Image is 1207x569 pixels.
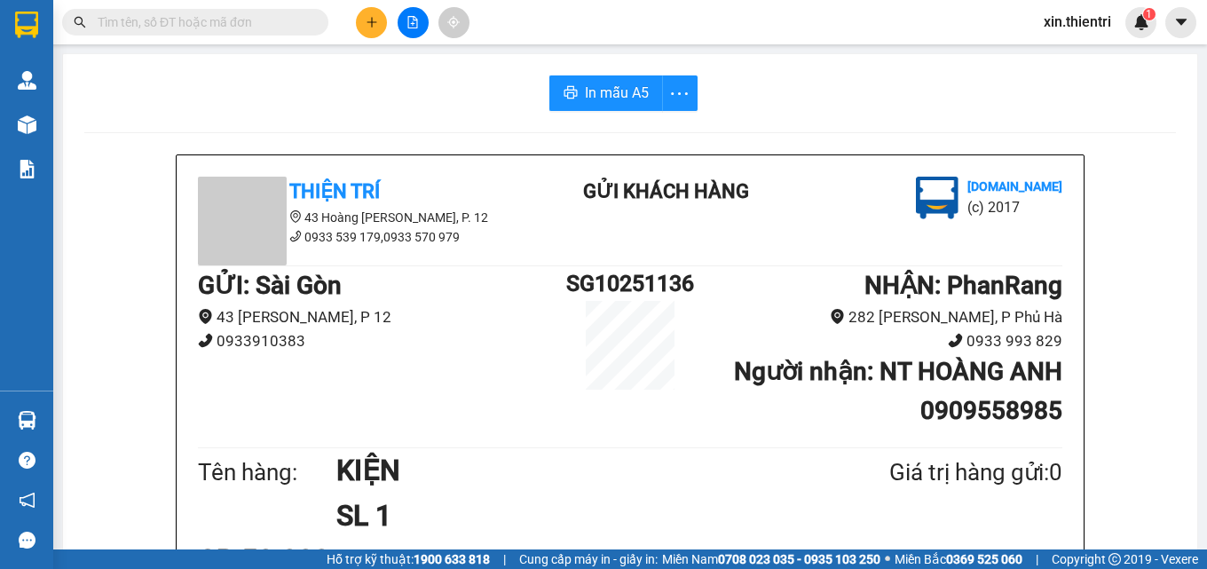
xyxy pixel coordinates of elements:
[1143,8,1156,20] sup: 1
[336,494,803,538] h1: SL 1
[1029,11,1125,33] span: xin.thientri
[1108,553,1121,565] span: copyright
[662,549,880,569] span: Miền Nam
[549,75,663,111] button: printerIn mẫu A5
[967,196,1062,218] li: (c) 2017
[198,309,213,324] span: environment
[19,492,35,509] span: notification
[948,333,963,348] span: phone
[583,180,749,202] b: Gửi khách hàng
[702,329,1062,353] li: 0933 993 829
[885,556,890,563] span: ⚪️
[198,271,342,300] b: GỬI : Sài Gòn
[1133,14,1149,30] img: icon-new-feature
[366,16,378,28] span: plus
[1146,8,1152,20] span: 1
[406,16,419,28] span: file-add
[662,75,698,111] button: more
[198,329,558,353] li: 0933910383
[18,71,36,90] img: warehouse-icon
[803,454,1062,491] div: Giá trị hàng gửi: 0
[916,177,958,219] img: logo.jpg
[438,7,469,38] button: aim
[1165,7,1196,38] button: caret-down
[74,16,86,28] span: search
[519,549,658,569] span: Cung cấp máy in - giấy in:
[1036,549,1038,569] span: |
[18,411,36,430] img: warehouse-icon
[198,227,517,247] li: 0933 539 179,0933 570 979
[356,7,387,38] button: plus
[327,549,490,569] span: Hỗ trợ kỹ thuật:
[398,7,429,38] button: file-add
[946,552,1022,566] strong: 0369 525 060
[734,357,1062,425] b: Người nhận : NT HOÀNG ANH 0909558985
[19,452,35,469] span: question-circle
[15,12,38,38] img: logo-vxr
[289,210,302,223] span: environment
[98,12,307,32] input: Tìm tên, số ĐT hoặc mã đơn
[702,305,1062,329] li: 282 [PERSON_NAME], P Phủ Hà
[198,333,213,348] span: phone
[967,179,1062,194] b: [DOMAIN_NAME]
[414,552,490,566] strong: 1900 633 818
[585,82,649,104] span: In mẫu A5
[198,454,336,491] div: Tên hàng:
[289,180,380,202] b: Thiện Trí
[663,83,697,105] span: more
[503,549,506,569] span: |
[289,230,302,242] span: phone
[564,85,578,102] span: printer
[864,271,1062,300] b: NHẬN : PhanRang
[198,208,517,227] li: 43 Hoàng [PERSON_NAME], P. 12
[558,266,702,301] h1: SG10251136
[336,448,803,493] h1: KIỆN
[18,160,36,178] img: solution-icon
[1173,14,1189,30] span: caret-down
[895,549,1022,569] span: Miền Bắc
[18,115,36,134] img: warehouse-icon
[718,552,880,566] strong: 0708 023 035 - 0935 103 250
[198,305,558,329] li: 43 [PERSON_NAME], P 12
[447,16,460,28] span: aim
[830,309,845,324] span: environment
[19,532,35,549] span: message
